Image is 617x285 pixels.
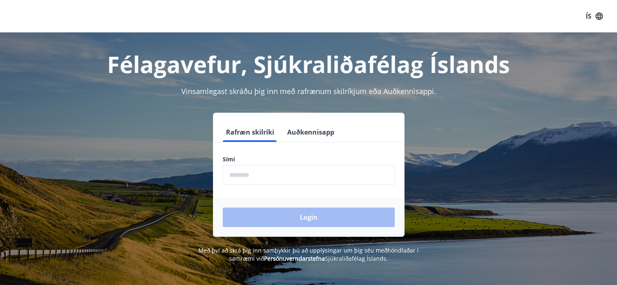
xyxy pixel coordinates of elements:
[581,9,607,24] button: ÍS
[284,122,338,142] button: Auðkennisapp
[264,255,325,262] a: Persónuverndarstefna
[26,49,591,79] h1: Félagavefur, Sjúkraliðafélag Íslands
[223,155,395,163] label: Sími
[223,122,277,142] button: Rafræn skilríki
[198,246,419,262] span: Með því að skrá þig inn samþykkir þú að upplýsingar um þig séu meðhöndlaðar í samræmi við Sjúkral...
[181,86,436,96] span: Vinsamlegast skráðu þig inn með rafrænum skilríkjum eða Auðkennisappi.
